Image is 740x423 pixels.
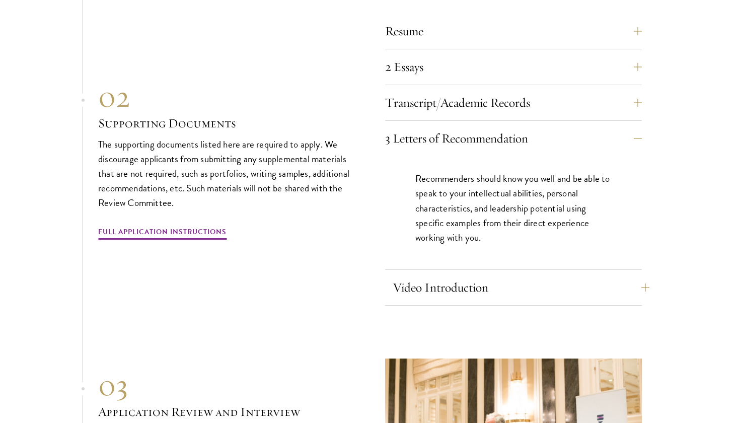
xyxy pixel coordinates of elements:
[385,91,642,115] button: Transcript/Academic Records
[385,55,642,79] button: 2 Essays
[415,171,612,244] p: Recommenders should know you well and be able to speak to your intellectual abilities, personal c...
[385,126,642,151] button: 3 Letters of Recommendation
[98,226,227,241] a: Full Application Instructions
[98,137,355,210] p: The supporting documents listed here are required to apply. We discourage applicants from submitt...
[98,79,355,115] div: 02
[98,115,355,132] h3: Supporting Documents
[385,19,642,43] button: Resume
[98,367,355,403] div: 03
[393,275,649,300] button: Video Introduction
[98,403,355,420] h3: Application Review and Interview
